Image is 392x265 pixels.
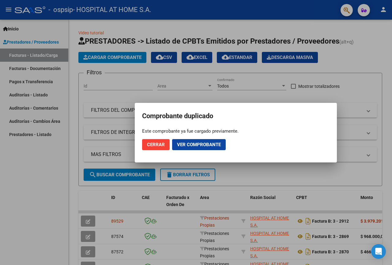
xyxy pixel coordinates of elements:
button: Ver comprobante [172,139,226,150]
div: Este comprobante ya fue cargado previamente. [142,128,330,134]
div: Open Intercom Messenger [371,244,386,259]
h2: Comprobante duplicado [142,110,330,122]
span: Ver comprobante [177,142,221,147]
span: Cerrar [147,142,165,147]
button: Cerrar [142,139,170,150]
